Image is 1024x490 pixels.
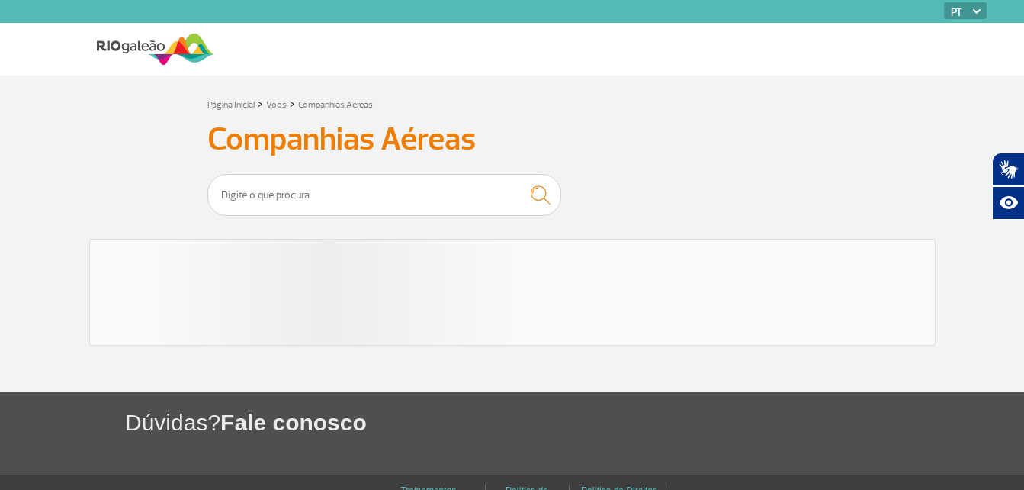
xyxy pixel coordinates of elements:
h3: Companhias Aéreas [207,121,817,159]
span: Fale conosco [220,410,367,435]
a: > [290,95,295,112]
a: Voos [266,99,287,111]
a: > [258,95,263,112]
input: Digite o que procura [207,174,561,216]
a: Página Inicial [207,99,255,111]
button: Abrir recursos assistivos. [992,186,1024,220]
h1: Dúvidas? [125,407,1024,438]
button: Abrir tradutor de língua de sinais. [992,153,1024,186]
div: Plugin de acessibilidade da Hand Talk. [992,153,1024,220]
a: Companhias Aéreas [298,99,373,111]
